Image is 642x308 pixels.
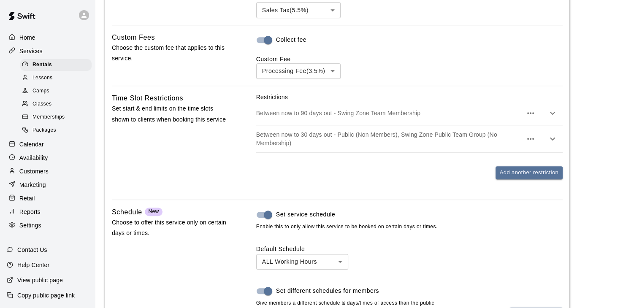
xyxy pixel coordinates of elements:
p: Services [19,47,43,55]
a: Settings [7,219,88,232]
span: Give members a different schedule & days/times of access than the public [256,299,563,308]
a: Home [7,31,88,44]
button: Add another restriction [496,166,563,179]
a: Customers [7,165,88,178]
a: Memberships [20,111,95,124]
p: Set start & end limits on the time slots shown to clients when booking this service [112,103,229,124]
span: Rentals [33,61,52,69]
a: Rentals [20,58,95,71]
div: Sales Tax ( 5.5 %) [256,2,341,18]
p: Between now to 30 days out - Public (Non Members), Swing Zone Public Team Group (No Membership) [256,130,522,147]
div: Camps [20,85,92,97]
div: ALL Working Hours [256,254,348,270]
p: Copy public page link [17,291,75,300]
h6: Schedule [112,207,142,218]
div: Packages [20,124,92,136]
span: Set different schedules for members [276,286,379,295]
h6: Custom Fees [112,32,155,43]
a: Lessons [20,71,95,84]
div: Memberships [20,111,92,123]
span: Classes [33,100,51,108]
p: Between now to 90 days out - Swing Zone Team Membership [256,109,522,117]
p: Home [19,33,35,42]
p: Calendar [19,140,44,149]
p: Marketing [19,181,46,189]
p: Choose to offer this service only on certain days or times. [112,217,229,238]
p: Help Center [17,261,49,269]
span: Lessons [33,74,53,82]
div: Lessons [20,72,92,84]
span: Memberships [33,113,65,122]
p: Reports [19,208,41,216]
span: New [148,208,159,214]
label: Custom Fee [256,56,291,62]
p: Choose the custom fee that applies to this service. [112,43,229,64]
span: Camps [33,87,49,95]
div: Between now to 30 days out - Public (Non Members), Swing Zone Public Team Group (No Membership) [256,125,563,152]
span: Set service schedule [276,210,335,219]
div: Classes [20,98,92,110]
a: Classes [20,98,95,111]
a: Packages [20,124,95,137]
span: Enable this to only allow this service to be booked on certain days or times. [256,223,563,231]
p: Settings [19,221,41,230]
a: Camps [20,85,95,98]
p: View public page [17,276,63,284]
label: Default Schedule [256,246,305,252]
a: Availability [7,151,88,164]
a: Retail [7,192,88,205]
p: Contact Us [17,246,47,254]
h6: Time Slot Restrictions [112,93,183,104]
a: Calendar [7,138,88,151]
div: Processing Fee ( 3.5% ) [256,63,341,79]
div: Rentals [20,59,92,71]
p: Retail [19,194,35,203]
div: Between now to 90 days out - Swing Zone Team Membership [256,101,563,125]
a: Marketing [7,178,88,191]
span: Collect fee [276,35,306,44]
a: Reports [7,205,88,218]
p: Availability [19,154,48,162]
p: Restrictions [256,93,563,101]
p: Customers [19,167,49,176]
a: Services [7,45,88,57]
span: Packages [33,126,56,135]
